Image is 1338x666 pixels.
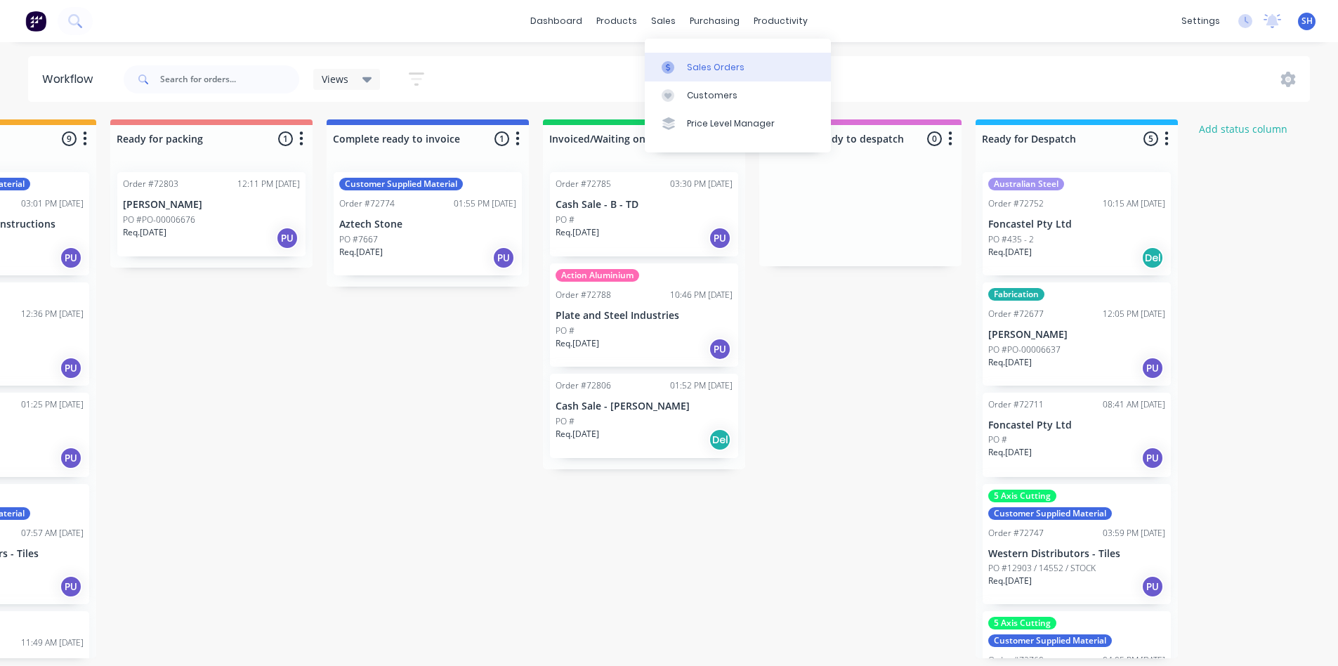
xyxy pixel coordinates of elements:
[1141,447,1164,469] div: PU
[747,11,815,32] div: productivity
[644,11,683,32] div: sales
[1141,575,1164,598] div: PU
[645,110,831,138] a: Price Level Manager
[60,575,82,598] div: PU
[1103,527,1165,540] div: 03:59 PM [DATE]
[687,117,775,130] div: Price Level Manager
[988,634,1112,647] div: Customer Supplied Material
[339,178,463,190] div: Customer Supplied Material
[123,199,300,211] p: [PERSON_NAME]
[123,178,178,190] div: Order #72803
[523,11,589,32] a: dashboard
[550,172,738,256] div: Order #7278503:30 PM [DATE]Cash Sale - B - TDPO #Req.[DATE]PU
[683,11,747,32] div: purchasing
[123,226,166,239] p: Req. [DATE]
[60,357,82,379] div: PU
[589,11,644,32] div: products
[60,247,82,269] div: PU
[687,61,745,74] div: Sales Orders
[1103,398,1165,411] div: 08:41 AM [DATE]
[556,269,639,282] div: Action Aluminium
[983,282,1171,386] div: FabricationOrder #7267712:05 PM [DATE][PERSON_NAME]PO #PO-00006637Req.[DATE]PU
[556,289,611,301] div: Order #72788
[334,172,522,275] div: Customer Supplied MaterialOrder #7277401:55 PM [DATE]Aztech StonePO #7667Req.[DATE]PU
[709,338,731,360] div: PU
[709,429,731,451] div: Del
[983,393,1171,477] div: Order #7271108:41 AM [DATE]Foncastel Pty LtdPO #Req.[DATE]PU
[988,507,1112,520] div: Customer Supplied Material
[556,310,733,322] p: Plate and Steel Industries
[339,233,378,246] p: PO #7667
[670,379,733,392] div: 01:52 PM [DATE]
[988,218,1165,230] p: Foncastel Pty Ltd
[670,289,733,301] div: 10:46 PM [DATE]
[988,308,1044,320] div: Order #72677
[988,617,1056,629] div: 5 Axis Cutting
[670,178,733,190] div: 03:30 PM [DATE]
[160,65,299,93] input: Search for orders...
[117,172,306,256] div: Order #7280312:11 PM [DATE][PERSON_NAME]PO #PO-00006676Req.[DATE]PU
[60,447,82,469] div: PU
[556,214,575,226] p: PO #
[339,218,516,230] p: Aztech Stone
[1103,308,1165,320] div: 12:05 PM [DATE]
[556,428,599,440] p: Req. [DATE]
[21,308,84,320] div: 12:36 PM [DATE]
[492,247,515,269] div: PU
[988,548,1165,560] p: Western Distributors - Tiles
[988,197,1044,210] div: Order #72752
[556,400,733,412] p: Cash Sale - [PERSON_NAME]
[988,329,1165,341] p: [PERSON_NAME]
[1301,15,1313,27] span: SH
[21,527,84,540] div: 07:57 AM [DATE]
[1174,11,1227,32] div: settings
[988,288,1044,301] div: Fabrication
[21,636,84,649] div: 11:49 AM [DATE]
[276,227,299,249] div: PU
[988,527,1044,540] div: Order #72747
[1141,357,1164,379] div: PU
[123,214,195,226] p: PO #PO-00006676
[550,263,738,367] div: Action AluminiumOrder #7278810:46 PM [DATE]Plate and Steel IndustriesPO #Req.[DATE]PU
[687,89,737,102] div: Customers
[1103,197,1165,210] div: 10:15 AM [DATE]
[645,81,831,110] a: Customers
[988,446,1032,459] p: Req. [DATE]
[988,490,1056,502] div: 5 Axis Cutting
[988,178,1064,190] div: Australian Steel
[339,197,395,210] div: Order #72774
[1192,119,1295,138] button: Add status column
[988,562,1096,575] p: PO #12903 / 14552 / STOCK
[454,197,516,210] div: 01:55 PM [DATE]
[21,398,84,411] div: 01:25 PM [DATE]
[556,415,575,428] p: PO #
[556,337,599,350] p: Req. [DATE]
[988,419,1165,431] p: Foncastel Pty Ltd
[550,374,738,458] div: Order #7280601:52 PM [DATE]Cash Sale - [PERSON_NAME]PO #Req.[DATE]Del
[556,226,599,239] p: Req. [DATE]
[1141,247,1164,269] div: Del
[556,325,575,337] p: PO #
[988,233,1034,246] p: PO #435 - 2
[556,379,611,392] div: Order #72806
[556,199,733,211] p: Cash Sale - B - TD
[556,178,611,190] div: Order #72785
[983,172,1171,275] div: Australian SteelOrder #7275210:15 AM [DATE]Foncastel Pty LtdPO #435 - 2Req.[DATE]Del
[988,356,1032,369] p: Req. [DATE]
[339,246,383,259] p: Req. [DATE]
[709,227,731,249] div: PU
[983,484,1171,605] div: 5 Axis CuttingCustomer Supplied MaterialOrder #7274703:59 PM [DATE]Western Distributors - TilesPO...
[988,398,1044,411] div: Order #72711
[21,197,84,210] div: 03:01 PM [DATE]
[988,433,1007,446] p: PO #
[645,53,831,81] a: Sales Orders
[322,72,348,86] span: Views
[25,11,46,32] img: Factory
[988,575,1032,587] p: Req. [DATE]
[988,246,1032,259] p: Req. [DATE]
[237,178,300,190] div: 12:11 PM [DATE]
[42,71,100,88] div: Workflow
[988,344,1061,356] p: PO #PO-00006637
